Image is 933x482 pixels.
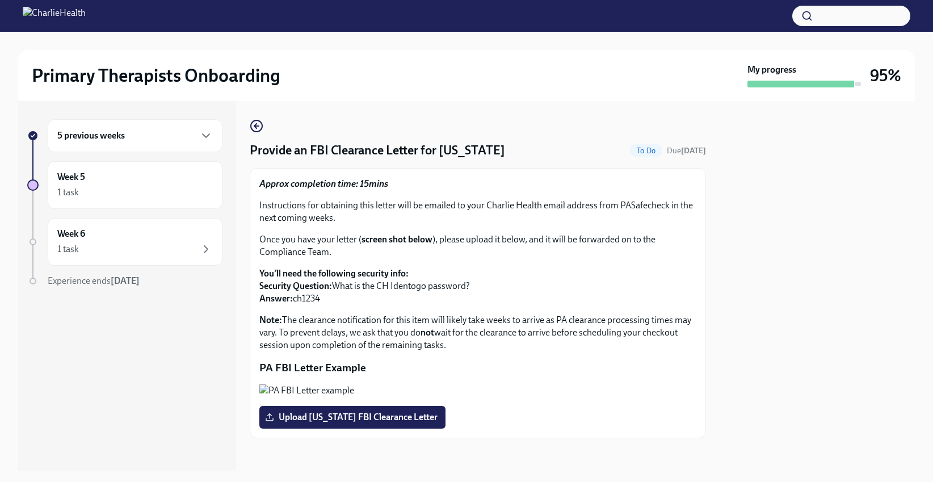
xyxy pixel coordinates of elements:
strong: Answer: [259,293,293,304]
div: 1 task [57,186,79,199]
strong: [DATE] [681,146,706,156]
button: Zoom image [259,384,696,397]
strong: Approx completion time: 15mins [259,178,388,189]
strong: My progress [747,64,796,76]
p: Once you have your letter ( ), please upload it below, and it will be forwarded on to the Complia... [259,233,696,258]
span: To Do [630,146,662,155]
h6: Week 6 [57,228,85,240]
strong: [DATE] [111,275,140,286]
p: PA FBI Letter Example [259,361,696,375]
span: Due [667,146,706,156]
strong: You'll need the following security info: [259,268,409,279]
h4: Provide an FBI Clearance Letter for [US_STATE] [250,142,505,159]
div: 1 task [57,243,79,255]
a: Week 51 task [27,161,222,209]
h6: Week 5 [57,171,85,183]
span: Upload [US_STATE] FBI Clearance Letter [267,412,438,423]
span: August 28th, 2025 10:00 [667,145,706,156]
p: Instructions for obtaining this letter will be emailed to your Charlie Health email address from ... [259,199,696,224]
strong: Note: [259,315,282,325]
p: What is the CH Identogo password? ch1234 [259,267,696,305]
strong: Security Question: [259,280,332,291]
strong: screen shot below [362,234,432,245]
h6: 5 previous weeks [57,129,125,142]
div: 5 previous weeks [48,119,222,152]
strong: not [421,327,434,338]
h3: 95% [870,65,901,86]
h2: Primary Therapists Onboarding [32,64,280,87]
a: Week 61 task [27,218,222,266]
label: Upload [US_STATE] FBI Clearance Letter [259,406,446,429]
span: Experience ends [48,275,140,286]
p: The clearance notification for this item will likely take weeks to arrive as PA clearance process... [259,314,696,351]
img: CharlieHealth [23,7,86,25]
